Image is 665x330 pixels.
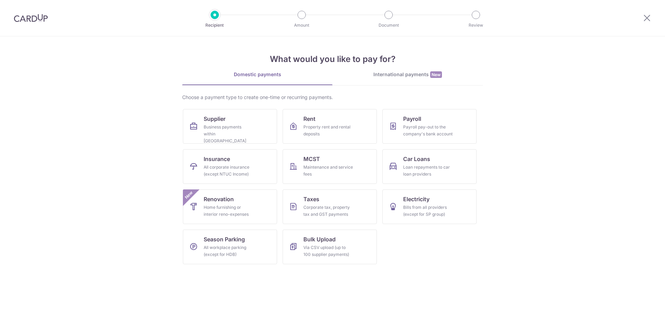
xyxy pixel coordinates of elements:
[14,14,48,22] img: CardUp
[283,189,377,224] a: TaxesCorporate tax, property tax and GST payments
[183,189,195,201] span: New
[403,195,429,203] span: Electricity
[430,71,442,78] span: New
[363,22,414,29] p: Document
[303,155,320,163] span: MCST
[303,204,353,218] div: Corporate tax, property tax and GST payments
[332,71,483,78] div: International payments
[276,22,327,29] p: Amount
[621,309,658,327] iframe: Opens a widget where you can find more information
[204,124,254,144] div: Business payments within [GEOGRAPHIC_DATA]
[303,164,353,178] div: Maintenance and service fees
[303,124,353,137] div: Property rent and rental deposits
[450,22,502,29] p: Review
[204,155,230,163] span: Insurance
[382,109,477,144] a: PayrollPayroll pay-out to the company's bank account
[183,189,277,224] a: RenovationHome furnishing or interior reno-expensesNew
[182,53,483,65] h4: What would you like to pay for?
[303,115,316,123] span: Rent
[189,22,240,29] p: Recipient
[382,189,477,224] a: ElectricityBills from all providers (except for SP group)
[303,244,353,258] div: Via CSV upload (up to 100 supplier payments)
[403,155,430,163] span: Car Loans
[283,109,377,144] a: RentProperty rent and rental deposits
[403,124,453,137] div: Payroll pay-out to the company's bank account
[204,244,254,258] div: All workplace parking (except for HDB)
[403,115,421,123] span: Payroll
[183,230,277,264] a: Season ParkingAll workplace parking (except for HDB)
[183,109,277,144] a: SupplierBusiness payments within [GEOGRAPHIC_DATA]
[182,94,483,101] div: Choose a payment type to create one-time or recurring payments.
[183,149,277,184] a: InsuranceAll corporate insurance (except NTUC Income)
[204,204,254,218] div: Home furnishing or interior reno-expenses
[204,235,245,243] span: Season Parking
[303,195,319,203] span: Taxes
[182,71,332,78] div: Domestic payments
[204,195,234,203] span: Renovation
[303,235,336,243] span: Bulk Upload
[403,204,453,218] div: Bills from all providers (except for SP group)
[204,164,254,178] div: All corporate insurance (except NTUC Income)
[403,164,453,178] div: Loan repayments to car loan providers
[204,115,225,123] span: Supplier
[283,230,377,264] a: Bulk UploadVia CSV upload (up to 100 supplier payments)
[283,149,377,184] a: MCSTMaintenance and service fees
[382,149,477,184] a: Car LoansLoan repayments to car loan providers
